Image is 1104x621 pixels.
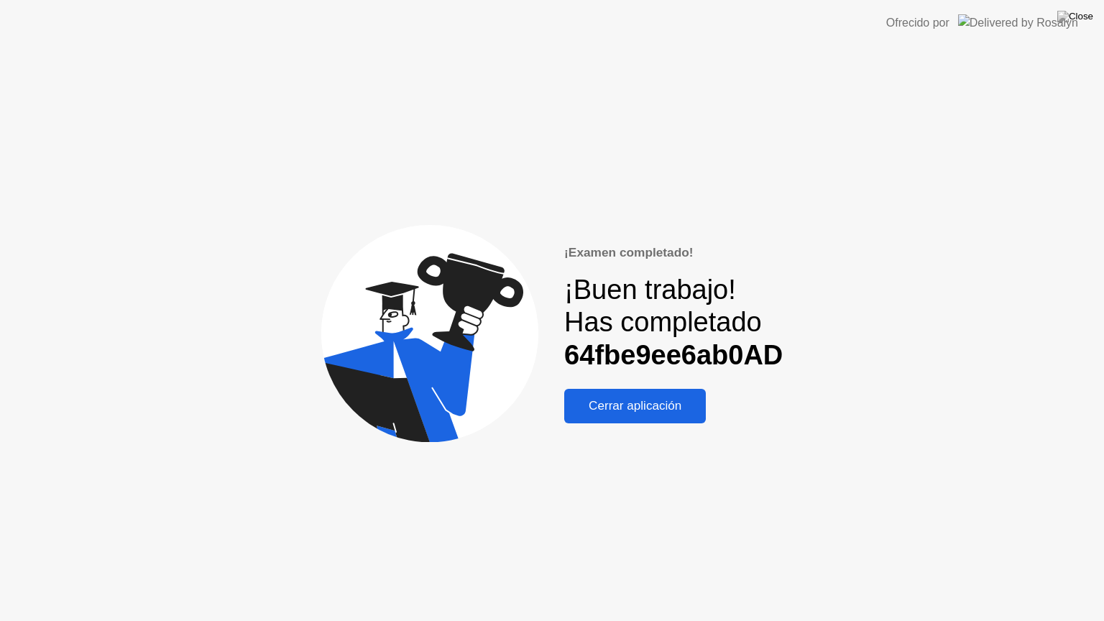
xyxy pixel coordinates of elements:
[564,244,783,262] div: ¡Examen completado!
[564,389,706,423] button: Cerrar aplicación
[569,399,701,413] div: Cerrar aplicación
[886,14,949,32] div: Ofrecido por
[564,340,783,370] b: 64fbe9ee6ab0AD
[958,14,1078,31] img: Delivered by Rosalyn
[1057,11,1093,22] img: Close
[564,274,783,372] div: ¡Buen trabajo! Has completado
